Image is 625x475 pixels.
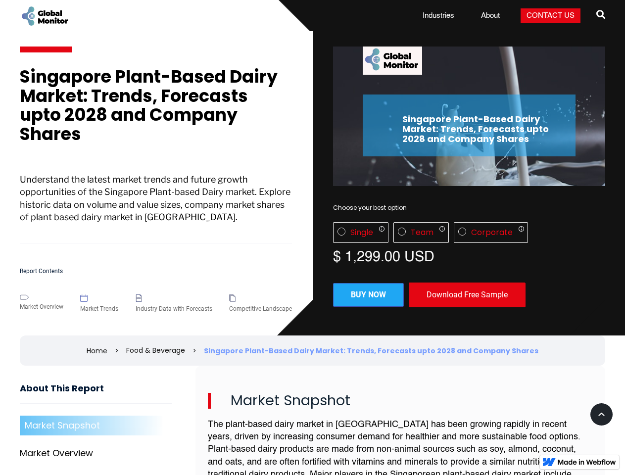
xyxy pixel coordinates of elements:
div: > [115,346,119,356]
div: Team [411,228,433,237]
h5: Report Contents [20,268,292,275]
div: License [333,222,605,243]
p: Understand the latest market trends and future growth opportunities of the Singapore Plant-based ... [20,173,292,243]
div: $ 1,299.00 USD [333,248,605,263]
h1: Singapore Plant-Based Dairy Market: Trends, Forecasts upto 2028 and Company Shares [20,67,292,153]
div: Choose your best option [333,203,605,213]
a: Contact Us [521,8,580,23]
a: Market Overview [20,443,172,463]
div: Market Overview [20,448,93,458]
a: Home [87,346,107,356]
div: Market Trends [80,304,118,314]
div: Download Free Sample [409,283,526,307]
div: Market Snapshot [25,421,100,430]
a: Food & Beverage [126,345,185,355]
div: Singapore Plant-Based Dairy Market: Trends, Forecasts upto 2028 and Company Shares [204,346,538,356]
h3: About This Report [20,383,172,404]
a: Industries [417,11,460,21]
div: Single [350,228,373,237]
img: Made in Webflow [558,459,616,465]
a: Buy now [333,283,404,307]
a:  [596,6,605,26]
div: Market Overview [20,302,63,312]
div: Industry Data with Forecasts [136,304,212,314]
span:  [596,7,605,21]
a: home [20,5,69,27]
div: Corporate [471,228,513,237]
a: Market Snapshot [20,416,172,435]
h2: Market Snapshot [208,393,593,409]
a: About [475,11,506,21]
div: Competitive Landscape [229,304,292,314]
h2: Singapore Plant-Based Dairy Market: Trends, Forecasts upto 2028 and Company Shares [402,114,566,143]
div: > [192,346,196,356]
